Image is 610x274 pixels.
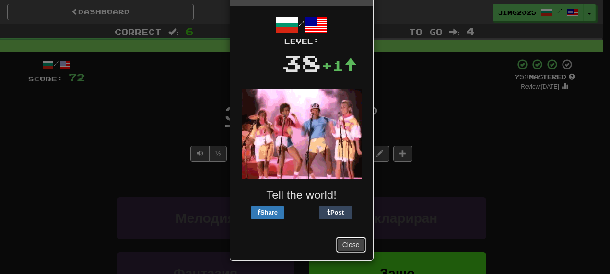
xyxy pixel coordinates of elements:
[237,36,366,46] div: Level:
[336,237,366,253] button: Close
[242,89,362,179] img: dancing-0d422d2bf4134a41bd870944a7e477a280a918d08b0375f72831dcce4ed6eb41.gif
[237,13,366,46] div: /
[237,189,366,201] h3: Tell the world!
[251,206,284,219] button: Share
[284,206,319,219] iframe: X Post Button
[321,56,357,75] div: +1
[282,46,321,80] div: 38
[319,206,352,219] button: Post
